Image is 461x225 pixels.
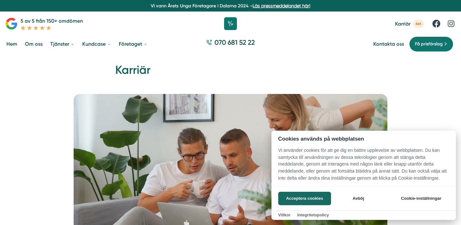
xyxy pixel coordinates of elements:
a: Integritetspolicy [297,213,329,217]
button: Avböj [333,192,384,205]
button: Cookie-inställningar [393,192,449,205]
h2: Cookies används på webbplatsen [271,136,456,142]
button: Acceptera cookies [278,192,331,205]
a: Villkor [278,213,291,217]
p: Vi använder cookies för att ge dig en bättre upplevelse av webbplatsen. Du kan samtycka till anvä... [271,147,456,186]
